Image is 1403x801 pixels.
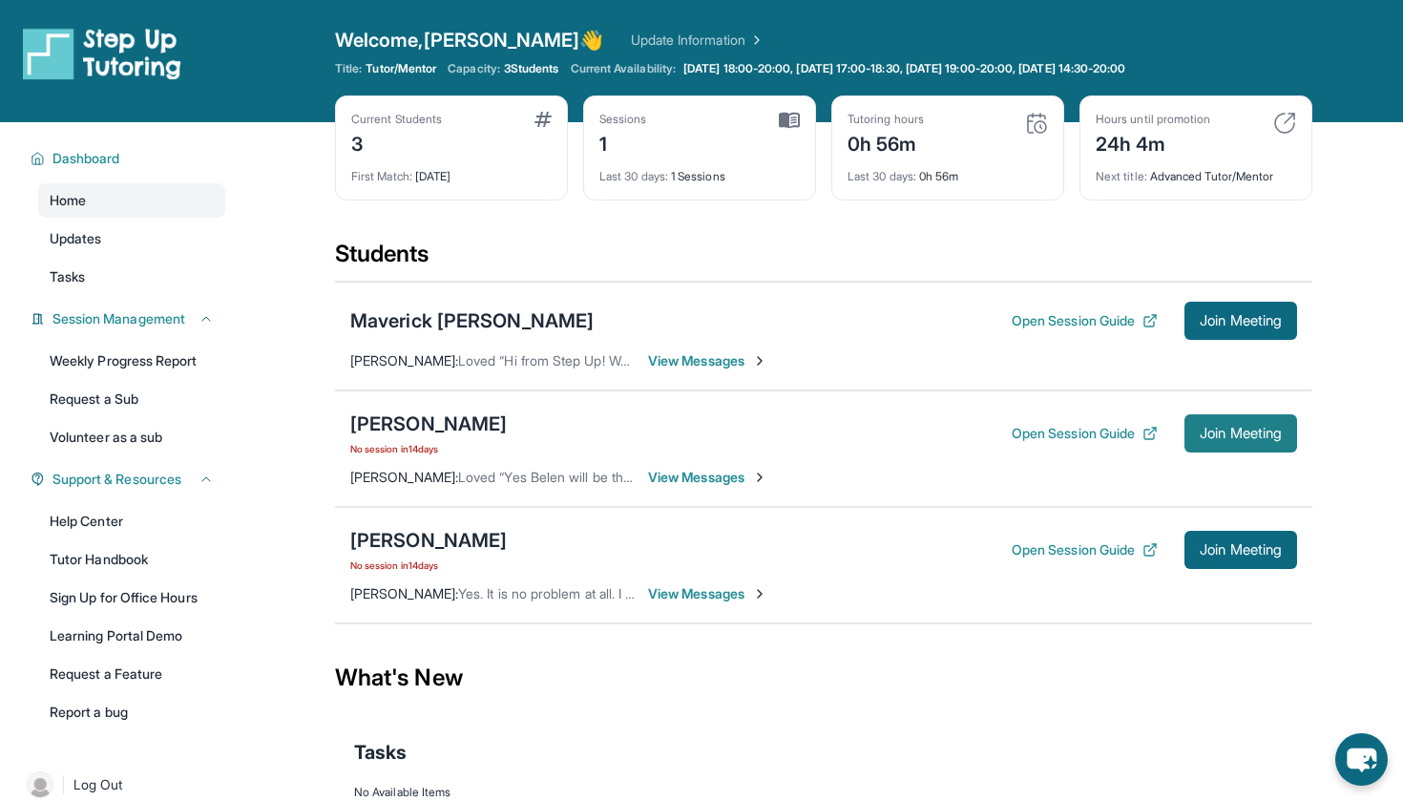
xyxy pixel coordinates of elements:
span: Updates [50,229,102,248]
img: card [779,112,800,129]
div: Current Students [351,112,442,127]
img: Chevron-Right [752,586,767,601]
span: View Messages [648,584,767,603]
button: chat-button [1335,733,1388,786]
div: [PERSON_NAME] [350,411,507,437]
span: No session in 14 days [350,558,507,573]
span: Join Meeting [1200,428,1282,439]
div: Hours until promotion [1096,112,1210,127]
span: Capacity: [448,61,500,76]
img: user-img [27,771,53,798]
span: Dashboard [52,149,120,168]
img: Chevron Right [745,31,764,50]
img: card [1273,112,1296,135]
span: No session in 14 days [350,441,507,456]
span: Last 30 days : [599,169,668,183]
span: Support & Resources [52,470,181,489]
div: 24h 4m [1096,127,1210,158]
button: Session Management [45,309,214,328]
span: Session Management [52,309,185,328]
button: Open Session Guide [1012,424,1158,443]
div: [PERSON_NAME] [350,527,507,554]
span: View Messages [648,351,767,370]
div: Students [335,239,1312,281]
div: Sessions [599,112,647,127]
span: Next title : [1096,169,1147,183]
a: Volunteer as a sub [38,420,225,454]
a: Updates [38,221,225,256]
div: No Available Items [354,785,1293,800]
a: Sign Up for Office Hours [38,580,225,615]
a: Weekly Progress Report [38,344,225,378]
a: Request a Feature [38,657,225,691]
span: [DATE] 18:00-20:00, [DATE] 17:00-18:30, [DATE] 19:00-20:00, [DATE] 14:30-20:00 [683,61,1125,76]
span: Home [50,191,86,210]
img: logo [23,27,181,80]
div: Tutoring hours [848,112,924,127]
button: Open Session Guide [1012,311,1158,330]
span: | [61,773,66,796]
img: card [1025,112,1048,135]
img: Chevron-Right [752,470,767,485]
div: 3 [351,127,442,158]
span: Tasks [50,267,85,286]
span: View Messages [648,468,767,487]
div: 1 Sessions [599,158,800,184]
button: Join Meeting [1184,531,1297,569]
a: Learning Portal Demo [38,619,225,653]
div: Maverick [PERSON_NAME] [350,307,594,334]
span: Last 30 days : [848,169,916,183]
a: Report a bug [38,695,225,729]
span: Welcome, [PERSON_NAME] 👋 [335,27,604,53]
span: First Match : [351,169,412,183]
div: 1 [599,127,647,158]
a: Update Information [631,31,764,50]
a: Tasks [38,260,225,294]
span: Loved “Yes Belen will be there at 5:30” [458,469,694,485]
div: 0h 56m [848,158,1048,184]
span: Join Meeting [1200,315,1282,327]
a: Home [38,183,225,218]
span: Loved “Hi from Step Up! We are so excited that you are ma…” [458,352,827,369]
span: [PERSON_NAME] : [350,469,458,485]
span: Title: [335,61,362,76]
span: Tutor/Mentor [366,61,436,76]
span: 3 Students [504,61,559,76]
span: [PERSON_NAME] : [350,585,458,601]
span: Log Out [73,775,123,794]
img: Chevron-Right [752,353,767,369]
button: Dashboard [45,149,214,168]
a: Tutor Handbook [38,542,225,577]
div: What's New [335,636,1312,720]
img: card [534,112,552,127]
div: Advanced Tutor/Mentor [1096,158,1296,184]
div: [DATE] [351,158,552,184]
span: Current Availability: [571,61,676,76]
button: Support & Resources [45,470,214,489]
button: Join Meeting [1184,302,1297,340]
span: [PERSON_NAME] : [350,352,458,369]
div: 0h 56m [848,127,924,158]
span: Yes. It is no problem at all. I hope [PERSON_NAME] feels better 😊 [458,585,858,601]
span: Join Meeting [1200,544,1282,556]
button: Join Meeting [1184,414,1297,453]
button: Open Session Guide [1012,540,1158,559]
span: Tasks [354,739,407,766]
a: Request a Sub [38,382,225,416]
a: [DATE] 18:00-20:00, [DATE] 17:00-18:30, [DATE] 19:00-20:00, [DATE] 14:30-20:00 [680,61,1129,76]
a: Help Center [38,504,225,538]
